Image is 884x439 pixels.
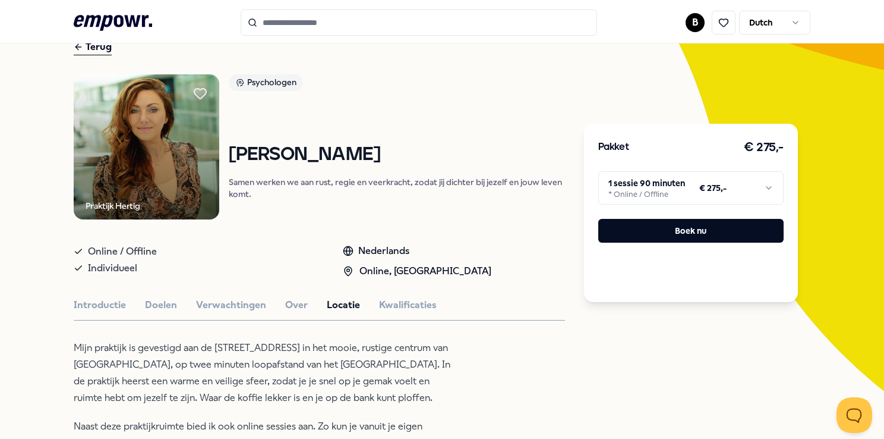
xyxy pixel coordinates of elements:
h3: Pakket [598,140,629,155]
button: B [686,13,705,32]
iframe: Help Scout Beacon - Open [836,397,872,433]
div: Nederlands [343,243,491,259]
button: Verwachtingen [196,297,266,313]
div: Psychologen [229,74,303,91]
div: Terug [74,39,112,55]
h3: € 275,- [744,138,784,157]
input: Search for products, categories or subcategories [241,10,597,36]
p: Mijn praktijk is gevestigd aan de [STREET_ADDRESS] in het mooie, rustige centrum van [GEOGRAPHIC_... [74,340,460,406]
button: Doelen [145,297,177,313]
span: Online / Offline [88,243,157,260]
div: Praktijk Hertig [86,199,140,212]
a: Psychologen [229,74,565,95]
button: Boek nu [598,219,784,243]
button: Kwalificaties [379,297,437,313]
img: Product Image [74,74,219,220]
h1: [PERSON_NAME] [229,145,565,165]
button: Introductie [74,297,126,313]
div: Online, [GEOGRAPHIC_DATA] [343,264,491,279]
button: Locatie [327,297,360,313]
p: Samen werken we aan rust, regie en veerkracht, zodat jij dichter bij jezelf en jouw leven komt. [229,176,565,200]
span: Individueel [88,260,137,277]
button: Over [285,297,308,313]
